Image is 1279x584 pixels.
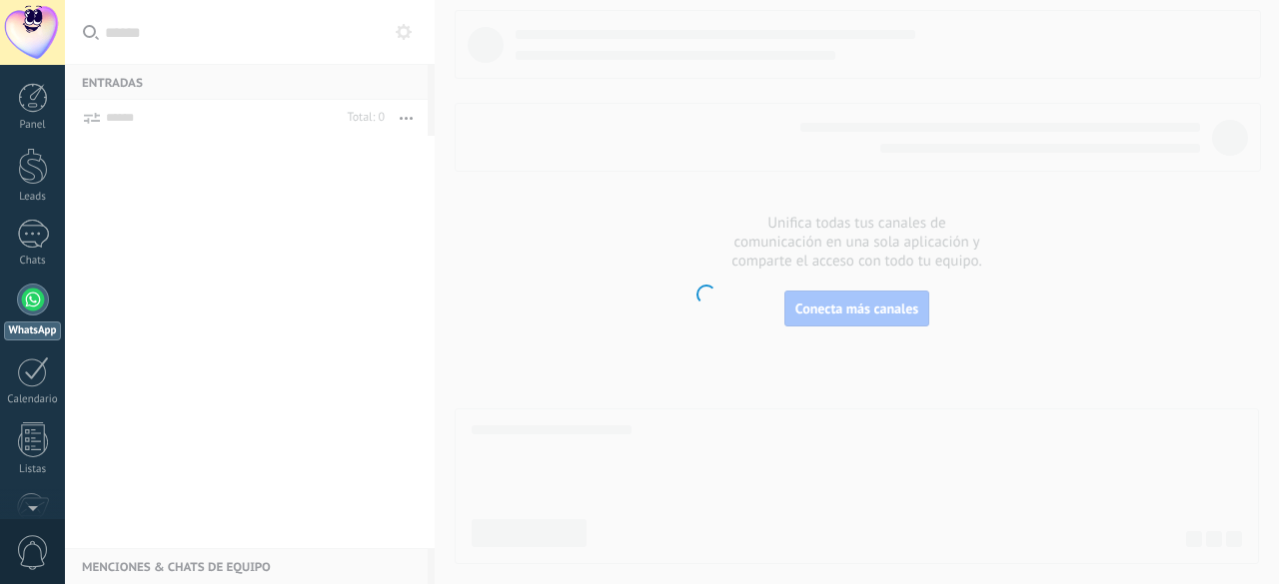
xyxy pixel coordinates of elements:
div: Calendario [4,393,62,406]
div: Leads [4,191,62,204]
div: Panel [4,119,62,132]
div: Listas [4,463,62,476]
div: Chats [4,255,62,268]
div: WhatsApp [4,321,61,340]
